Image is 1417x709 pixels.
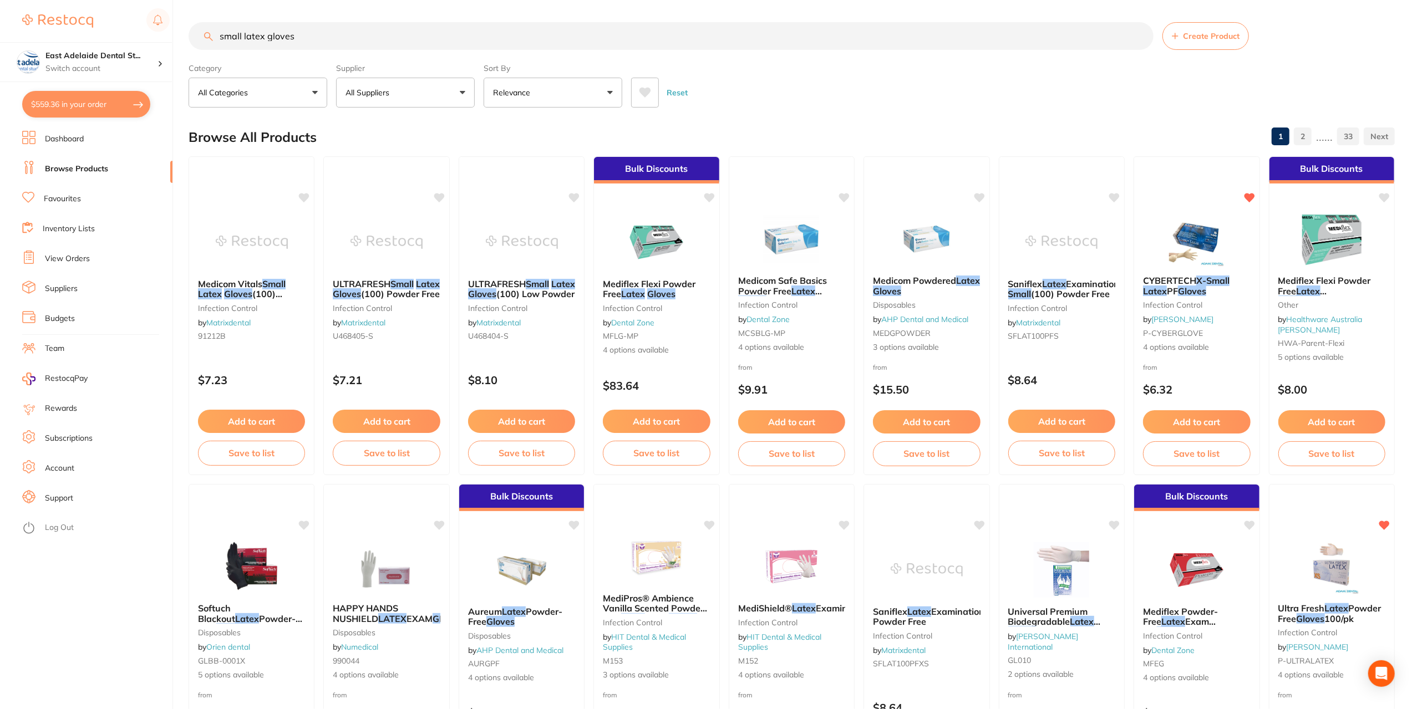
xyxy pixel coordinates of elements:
[1143,300,1250,309] small: infection control
[486,215,558,270] img: ULTRAFRESH Small Latex Gloves (100) Low Powder
[1008,626,1096,647] span: , Low Powder, Pack
[468,278,526,289] span: ULTRAFRESH
[1143,363,1157,371] span: from
[1161,616,1185,627] em: Latex
[1278,275,1371,296] span: Mediflex Flexi Powder Free
[198,288,222,299] em: Latex
[45,373,88,384] span: RestocqPay
[407,613,433,624] span: EXAM
[738,410,845,433] button: Add to cart
[1278,670,1385,681] span: 4 options available
[198,691,212,699] span: from
[738,300,845,309] small: Infection Control
[1143,672,1250,684] span: 4 options available
[738,618,845,627] small: infection control
[1297,613,1325,624] em: Gloves
[873,606,907,617] span: Saniflex
[333,279,440,299] b: ULTRAFRESH Small Latex Gloves (100) Powder Free
[189,22,1154,50] input: Search Products
[603,441,710,465] button: Save to list
[1278,410,1385,433] button: Add to cart
[333,374,440,386] p: $7.21
[738,363,753,371] span: from
[1143,276,1250,296] b: CYBERTECH X-Small Latex PF Gloves
[1008,288,1032,299] em: Small
[1294,125,1312,147] a: 2
[669,613,697,624] em: Gloves
[468,606,562,627] span: Powder-Free
[1278,691,1293,699] span: from
[22,14,93,28] img: Restocq Logo
[1278,628,1385,637] small: infection control
[603,593,707,624] span: MediPros® Ambience Vanilla Scented Powder Free
[476,318,521,328] a: Matrixdental
[647,288,676,299] em: Gloves
[1008,606,1115,627] b: Universal Premium Biodegradable Latex Gloves, Low Powder, Pack
[1151,645,1195,655] a: Dental Zone
[333,318,385,328] span: by
[1278,352,1385,363] span: 5 options available
[738,670,845,681] span: 4 options available
[433,613,469,624] em: GLOVES
[198,288,282,309] span: (100) Powder Free
[738,342,845,353] span: 4 options available
[468,318,521,328] span: by
[621,288,645,299] em: Latex
[198,304,305,313] small: infection control
[468,410,575,433] button: Add to cart
[333,278,390,289] span: ULTRAFRESH
[378,613,407,624] em: LATEX
[873,285,901,297] em: Gloves
[873,659,929,669] span: SFLAT100PFXS
[1143,410,1250,433] button: Add to cart
[1325,613,1354,624] span: 100/pk
[206,642,250,652] a: Orien dental
[361,288,440,299] span: (100) Powder Free
[1296,539,1368,594] img: Ultra Fresh Latex Powder Free Gloves 100/pk
[333,670,440,681] span: 4 options available
[224,288,252,299] em: Gloves
[1316,130,1333,143] p: ......
[1278,642,1349,652] span: by
[1008,279,1115,299] b: Saniflex Latex Examination Gloves Small (100) Powder Free
[603,691,617,699] span: from
[621,613,645,624] em: Latex
[1143,616,1216,637] span: Exam Gel
[1325,603,1349,614] em: Latex
[459,484,584,511] div: Bulk Discounts
[1368,660,1395,687] div: Open Intercom Messenger
[189,78,327,108] button: All Categories
[603,304,710,313] small: Infection Control
[873,606,980,627] b: Saniflex Latex Examination Gloves Extra Small (100) Powder Free
[198,603,305,624] b: Softuch Blackout Latex Powder-Free Gloves, Box of 100
[816,603,869,614] span: Examination
[738,276,845,296] b: Medicom Safe Basics Powder Free Latex Gloves
[594,157,719,183] div: Bulk Discounts
[189,130,317,145] h2: Browse All Products
[603,632,686,652] a: HIT Dental & Medical Supplies
[468,279,575,299] b: ULTRAFRESH Small Latex Gloves (100) Low Powder
[1269,157,1394,183] div: Bulk Discounts
[1066,278,1120,289] span: Examination
[198,87,252,98] p: All Categories
[603,379,710,392] p: $83.64
[1143,328,1203,338] span: P-CYBERGLOVE
[333,331,373,341] span: U468405-S
[1008,631,1079,651] a: [PERSON_NAME] International
[216,539,288,594] img: Softuch Blackout Latex Powder-Free Gloves, Box of 100
[1337,125,1359,147] a: 33
[1008,331,1059,341] span: SFLAT100PFS
[1143,285,1167,297] em: Latex
[1143,645,1195,655] span: by
[873,342,980,353] span: 3 options available
[1008,606,1088,627] span: Universal Premium Biodegradable
[1143,342,1250,353] span: 4 options available
[1008,410,1115,433] button: Add to cart
[245,623,294,634] span: , Box of 100
[873,606,1082,627] span: (100) Powder Free
[1161,542,1233,598] img: Mediflex Powder-Free Latex Exam Gel Gloves
[792,603,816,614] em: Latex
[738,691,753,699] span: from
[873,300,980,309] small: disposables
[738,441,845,466] button: Save to list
